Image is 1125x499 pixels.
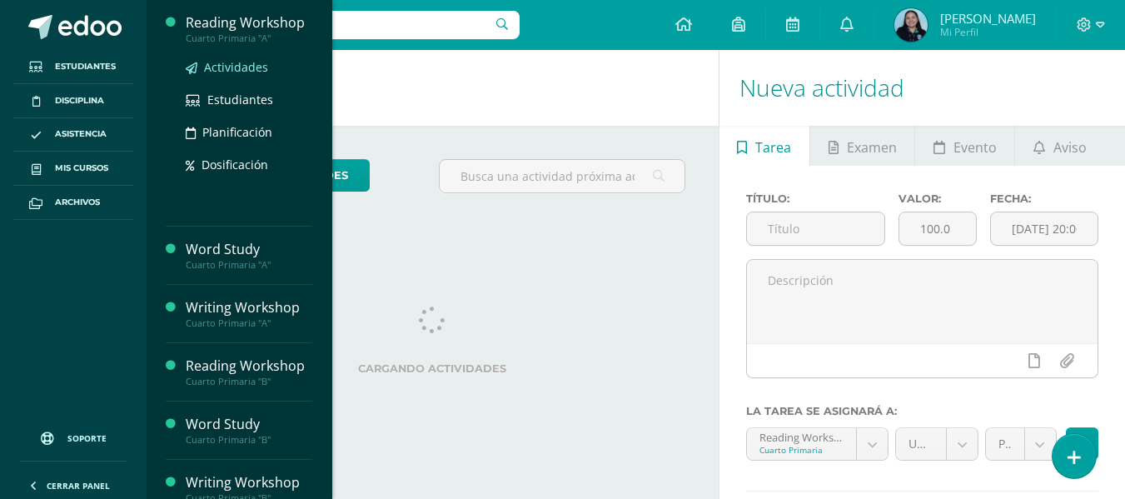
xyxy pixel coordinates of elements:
span: Soporte [67,432,107,444]
div: Cuarto Primaria "B" [186,376,312,387]
label: Título: [746,192,885,205]
label: Cargando actividades [180,362,685,375]
a: Writing WorkshopCuarto Primaria "A" [186,298,312,329]
span: Evento [953,127,997,167]
span: Proyecto (30.0pts) [998,428,1012,460]
input: Puntos máximos [899,212,976,245]
span: Archivos [55,196,100,209]
span: Unidad 4 [908,428,933,460]
h1: Nueva actividad [739,50,1105,126]
a: Reading WorkshopCuarto Primaria "B" [186,357,312,387]
a: Reading Workshop 'A'Cuarto Primaria [747,428,889,460]
a: Word StudyCuarto Primaria "B" [186,415,312,446]
span: Mi Perfil [940,25,1036,39]
a: Disciplina [13,84,133,118]
div: Cuarto Primaria "A" [186,32,312,44]
span: Asistencia [55,127,107,141]
span: [PERSON_NAME] [940,10,1036,27]
span: Cerrar panel [47,480,110,492]
div: Word Study [186,240,312,259]
a: Mis cursos [13,152,133,186]
a: Asistencia [13,118,133,152]
a: Aviso [1015,126,1104,166]
div: Writing Workshop [186,298,312,317]
a: Proyecto (30.0pts) [986,428,1056,460]
span: Disciplina [55,94,104,107]
a: Estudiantes [13,50,133,84]
label: La tarea se asignará a: [746,405,1098,417]
div: Reading Workshop [186,357,312,376]
a: Tarea [719,126,809,166]
span: Estudiantes [207,92,273,107]
span: Examen [847,127,897,167]
a: Word StudyCuarto Primaria "A" [186,240,312,271]
input: Busca una actividad próxima aquí... [440,160,684,192]
a: Examen [810,126,914,166]
span: Estudiantes [55,60,116,73]
span: Mis cursos [55,162,108,175]
span: Dosificación [202,157,268,172]
h1: Actividades [167,50,699,126]
div: Cuarto Primaria [759,444,844,456]
span: Actividades [204,59,268,75]
a: Soporte [20,416,127,457]
a: Unidad 4 [896,428,978,460]
a: Actividades [186,57,312,77]
input: Busca un usuario... [157,11,520,39]
span: Aviso [1053,127,1087,167]
div: Cuarto Primaria "A" [186,259,312,271]
a: Dosificación [186,155,312,174]
a: Reading WorkshopCuarto Primaria "A" [186,13,312,44]
div: Cuarto Primaria "A" [186,317,312,329]
input: Fecha de entrega [991,212,1098,245]
div: Writing Workshop [186,473,312,492]
span: Tarea [755,127,791,167]
a: Evento [915,126,1014,166]
div: Reading Workshop [186,13,312,32]
span: Planificación [202,124,272,140]
a: Planificación [186,122,312,142]
a: Estudiantes [186,90,312,109]
input: Título [747,212,884,245]
div: Cuarto Primaria "B" [186,434,312,446]
img: 8c46c7f4271155abb79e2bc50b6ca956.png [894,8,928,42]
div: Reading Workshop 'A' [759,428,844,444]
label: Fecha: [990,192,1098,205]
label: Valor: [899,192,977,205]
a: Archivos [13,186,133,220]
div: Word Study [186,415,312,434]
